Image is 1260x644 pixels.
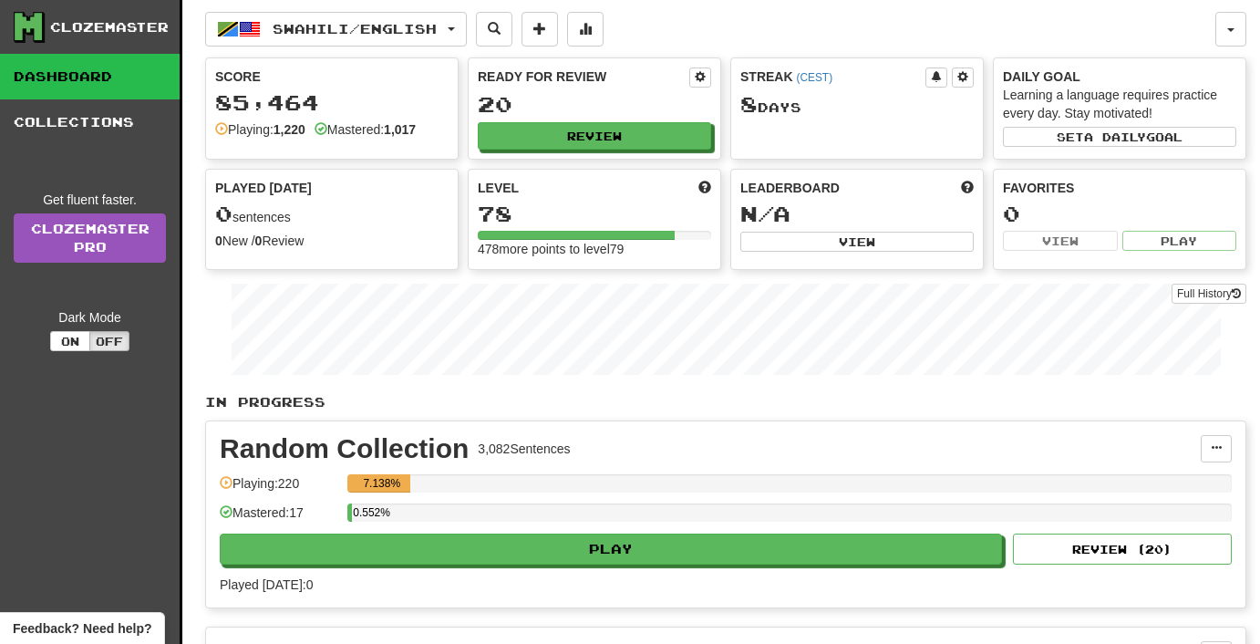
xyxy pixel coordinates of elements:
button: Swahili/English [205,12,467,47]
button: On [50,331,90,351]
div: Playing: 220 [220,474,338,504]
p: In Progress [205,393,1246,411]
button: Play [1122,231,1237,251]
div: Dark Mode [14,308,166,327]
div: 0 [1003,203,1236,225]
div: Streak [740,68,925,86]
div: Playing: [215,120,305,139]
span: Score more points to level up [698,179,711,197]
a: ClozemasterPro [14,213,166,263]
strong: 1,017 [384,122,416,137]
span: Leaderboard [740,179,840,197]
span: N/A [740,201,790,226]
div: 7.138% [353,474,410,493]
button: View [740,232,974,252]
button: Play [220,534,1002,565]
span: Swahili / English [273,21,437,36]
div: Random Collection [220,435,469,462]
div: Day s [740,93,974,117]
div: Learning a language requires practice every day. Stay motivated! [1003,86,1236,122]
span: Played [DATE]: 0 [220,577,313,592]
div: New / Review [215,232,449,250]
button: Off [89,331,129,351]
strong: 0 [215,234,222,248]
button: Review [478,122,711,150]
div: 478 more points to level 79 [478,240,711,258]
button: Review (20) [1013,534,1232,565]
button: Seta dailygoal [1003,127,1236,147]
div: Get fluent faster. [14,191,166,209]
div: sentences [215,203,449,226]
span: 0 [215,201,232,226]
div: Mastered: 17 [220,504,338,534]
div: Mastered: [315,120,416,139]
span: Open feedback widget [13,619,151,638]
div: Favorites [1003,179,1236,197]
a: (CEST) [796,71,832,84]
strong: 0 [255,234,263,248]
span: 8 [740,91,758,117]
div: Clozemaster [50,18,169,36]
button: Full History [1172,284,1246,304]
div: Daily Goal [1003,68,1236,86]
strong: 1,220 [274,122,305,137]
button: Add sentence to collection [522,12,558,47]
span: a daily [1084,130,1146,143]
div: Score [215,68,449,86]
button: More stats [567,12,604,47]
span: This week in points, UTC [961,179,974,197]
button: Search sentences [476,12,512,47]
div: 3,082 Sentences [478,440,570,458]
button: View [1003,231,1118,251]
div: 85,464 [215,91,449,114]
div: 78 [478,203,711,225]
div: Ready for Review [478,68,689,86]
span: Played [DATE] [215,179,312,197]
span: Level [478,179,519,197]
div: 20 [478,93,711,116]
